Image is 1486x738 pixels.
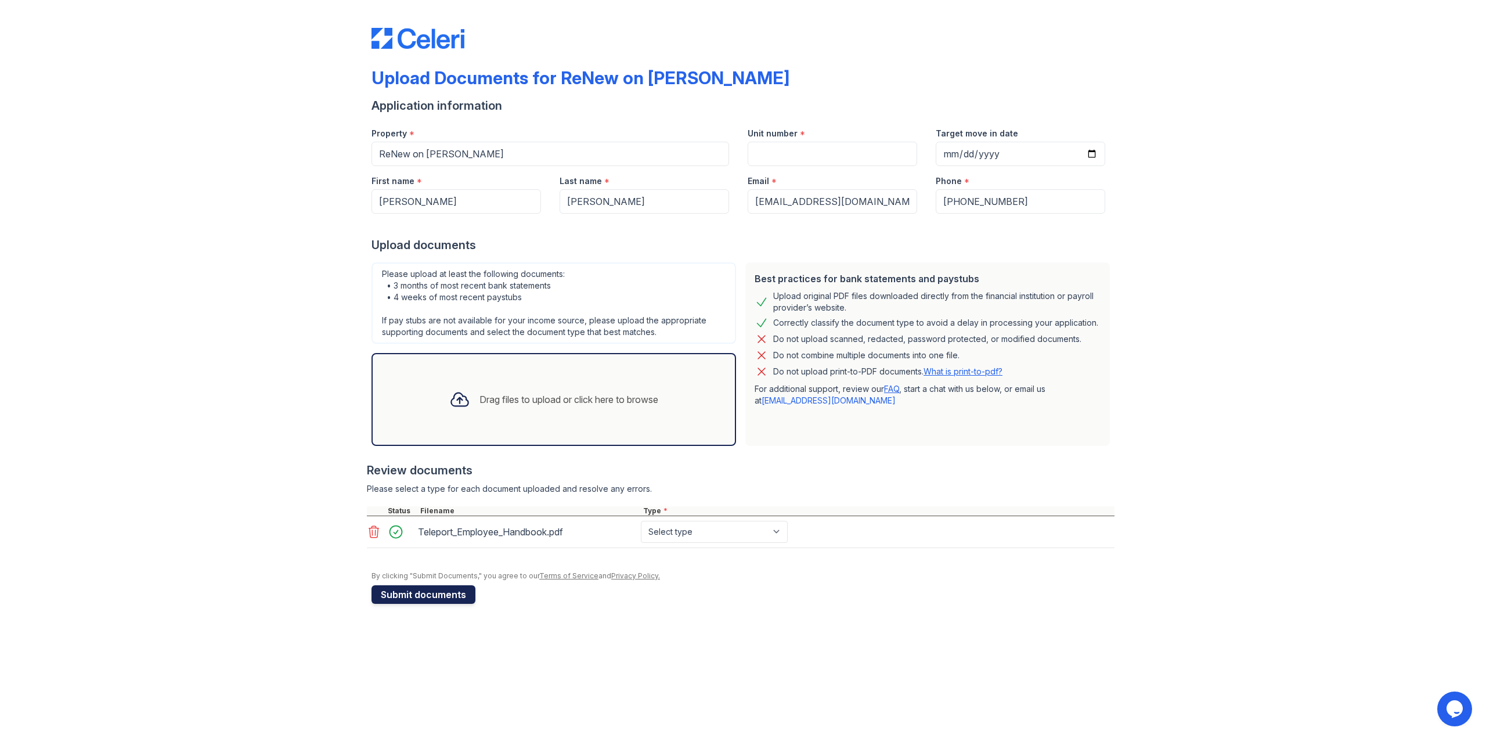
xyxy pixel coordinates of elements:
[611,571,660,580] a: Privacy Policy.
[479,393,658,406] div: Drag files to upload or click here to browse
[385,506,418,516] div: Status
[371,98,1114,114] div: Application information
[924,366,1002,376] a: What is print-to-pdf?
[367,462,1114,478] div: Review documents
[773,332,1081,346] div: Do not upload scanned, redacted, password protected, or modified documents.
[418,506,641,516] div: Filename
[539,571,598,580] a: Terms of Service
[936,128,1018,139] label: Target move in date
[371,571,1114,581] div: By clicking "Submit Documents," you agree to our and
[371,237,1114,253] div: Upload documents
[755,383,1101,406] p: For additional support, review our , start a chat with us below, or email us at
[748,128,798,139] label: Unit number
[367,483,1114,495] div: Please select a type for each document uploaded and resolve any errors.
[773,348,960,362] div: Do not combine multiple documents into one file.
[936,175,962,187] label: Phone
[371,28,464,49] img: CE_Logo_Blue-a8612792a0a2168367f1c8372b55b34899dd931a85d93a1a3d3e32e68fde9ad4.png
[773,316,1098,330] div: Correctly classify the document type to avoid a delay in processing your application.
[773,290,1101,314] div: Upload original PDF files downloaded directly from the financial institution or payroll provider’...
[418,523,636,541] div: Teleport_Employee_Handbook.pdf
[748,175,769,187] label: Email
[371,128,407,139] label: Property
[371,175,414,187] label: First name
[755,272,1101,286] div: Best practices for bank statements and paystubs
[371,585,475,604] button: Submit documents
[371,67,789,88] div: Upload Documents for ReNew on [PERSON_NAME]
[371,262,736,344] div: Please upload at least the following documents: • 3 months of most recent bank statements • 4 wee...
[560,175,602,187] label: Last name
[641,506,1114,516] div: Type
[773,366,1002,377] p: Do not upload print-to-PDF documents.
[762,395,896,405] a: [EMAIL_ADDRESS][DOMAIN_NAME]
[884,384,899,394] a: FAQ
[1437,692,1474,726] iframe: chat widget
